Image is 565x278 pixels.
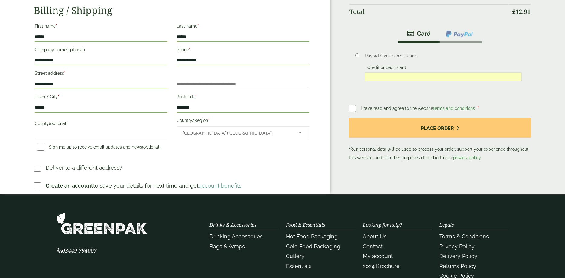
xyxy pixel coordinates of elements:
p: Your personal data will be used to process your order, support your experience throughout this we... [349,118,531,162]
a: Contact [363,243,383,250]
th: Total [349,4,508,19]
a: terms and conditions [433,106,475,111]
a: Cold Food Packaging [286,243,340,250]
span: I have read and agree to the website [361,106,476,111]
a: Drinking Accessories [209,233,263,240]
span: £ [512,8,515,16]
abbr: required [64,71,66,76]
label: County [35,119,167,129]
a: 03449 794007 [57,248,97,254]
label: Street address [35,69,167,79]
a: Returns Policy [439,263,476,269]
abbr: required [208,118,209,123]
label: Sign me up to receive email updates and news [35,145,163,151]
a: Essentials [286,263,312,269]
a: privacy policy [453,155,481,160]
h2: Billing / Shipping [34,5,310,16]
abbr: required [477,106,479,111]
span: Country/Region [177,126,309,139]
img: ppcp-gateway.png [445,30,473,38]
label: Postcode [177,93,309,103]
abbr: required [58,94,59,99]
a: Delivery Policy [439,253,477,259]
abbr: required [197,24,199,28]
span: (optional) [67,47,85,52]
label: Credit or debit card [365,65,409,72]
abbr: required [56,24,57,28]
a: 2024 Brochure [363,263,400,269]
label: Country/Region [177,116,309,126]
bdi: 12.91 [512,8,531,16]
p: Deliver to a different address? [46,164,122,172]
abbr: required [189,47,190,52]
a: Bags & Wraps [209,243,245,250]
a: account benefits [199,182,242,189]
a: About Us [363,233,387,240]
p: to save your details for next time and get [46,182,242,190]
span: United Kingdom (UK) [183,127,291,139]
p: Pay with your credit card. [365,53,522,59]
a: Privacy Policy [439,243,475,250]
label: Company name [35,45,167,56]
input: Sign me up to receive email updates and news(optional) [37,144,44,151]
a: Cutlery [286,253,304,259]
label: Town / City [35,93,167,103]
a: Hot Food Packaging [286,233,338,240]
a: My account [363,253,393,259]
label: Last name [177,22,309,32]
strong: Create an account [46,182,93,189]
label: Phone [177,45,309,56]
a: Terms & Conditions [439,233,489,240]
span: (optional) [142,145,161,149]
span: (optional) [49,121,67,126]
span: 03449 794007 [57,247,97,254]
button: Place order [349,118,531,138]
img: GreenPak Supplies [57,212,147,234]
iframe: Secure card payment input frame [367,74,520,80]
label: First name [35,22,167,32]
img: stripe.png [407,30,431,37]
abbr: required [195,94,197,99]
